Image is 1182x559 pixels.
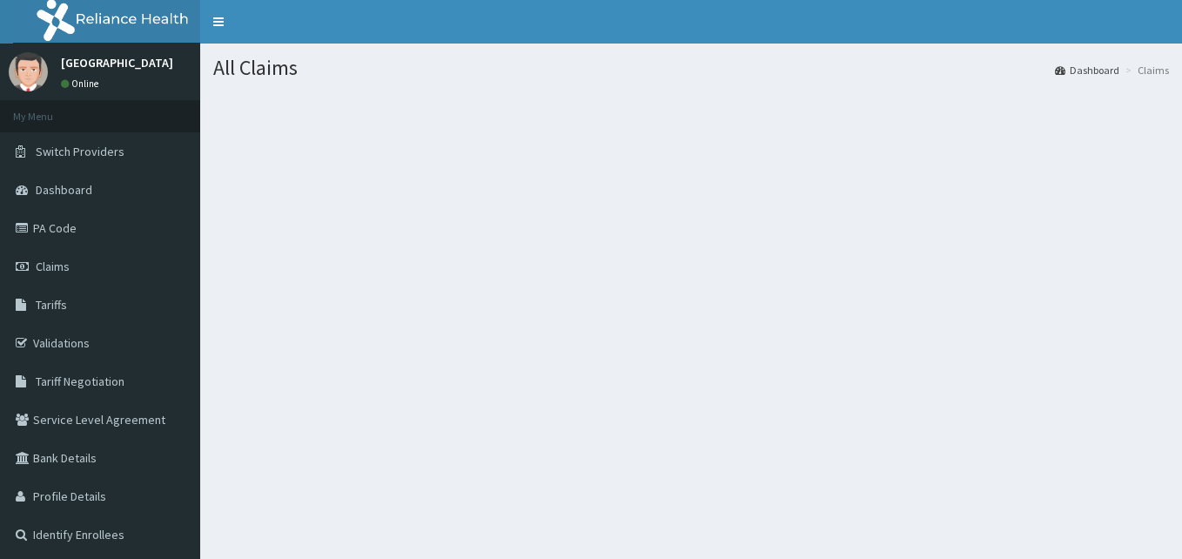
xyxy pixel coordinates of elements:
[1121,63,1169,77] li: Claims
[36,182,92,198] span: Dashboard
[213,57,1169,79] h1: All Claims
[61,57,173,69] p: [GEOGRAPHIC_DATA]
[61,77,103,90] a: Online
[9,52,48,91] img: User Image
[36,259,70,274] span: Claims
[36,144,124,159] span: Switch Providers
[1055,63,1119,77] a: Dashboard
[36,297,67,313] span: Tariffs
[36,374,124,389] span: Tariff Negotiation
